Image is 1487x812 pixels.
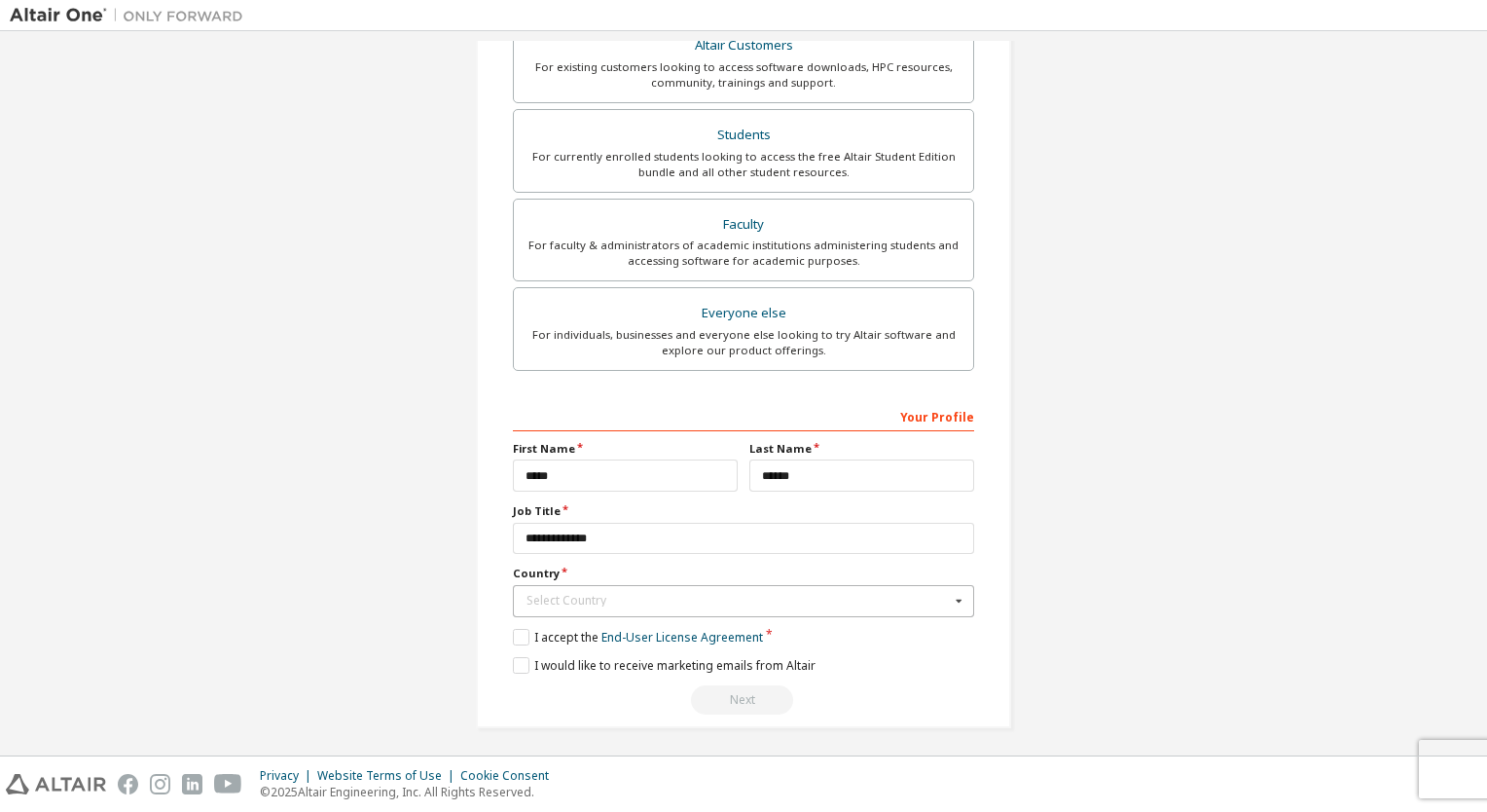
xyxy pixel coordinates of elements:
img: facebook.svg [118,774,138,794]
img: linkedin.svg [182,774,202,794]
div: For currently enrolled students looking to access the free Altair Student Edition bundle and all ... [526,149,961,180]
div: Faculty [526,211,961,239]
div: For individuals, businesses and everyone else looking to try Altair software and explore our prod... [526,327,961,358]
label: First Name [513,441,738,457]
a: End-User License Agreement [601,629,763,646]
div: Privacy [260,768,317,784]
img: instagram.svg [150,774,170,794]
div: Website Terms of Use [317,768,460,784]
p: © 2025 Altair Engineering, Inc. All Rights Reserved. [260,784,561,800]
label: I would like to receive marketing emails from Altair [513,657,816,674]
div: Read and acccept EULA to continue [513,685,974,715]
div: Everyone else [526,300,961,327]
img: altair_logo.svg [6,774,106,794]
label: I accept the [513,629,763,646]
div: For existing customers looking to access software downloads, HPC resources, community, trainings ... [526,59,961,91]
img: youtube.svg [214,774,242,794]
div: Students [526,122,961,149]
label: Job Title [513,503,974,519]
label: Country [513,566,974,581]
img: Altair One [10,6,253,25]
div: Select Country [526,595,950,607]
div: Altair Customers [526,32,961,59]
div: Cookie Consent [460,768,561,784]
div: For faculty & administrators of academic institutions administering students and accessing softwa... [526,238,961,269]
label: Last Name [749,441,974,457]
div: Your Profile [513,400,974,431]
